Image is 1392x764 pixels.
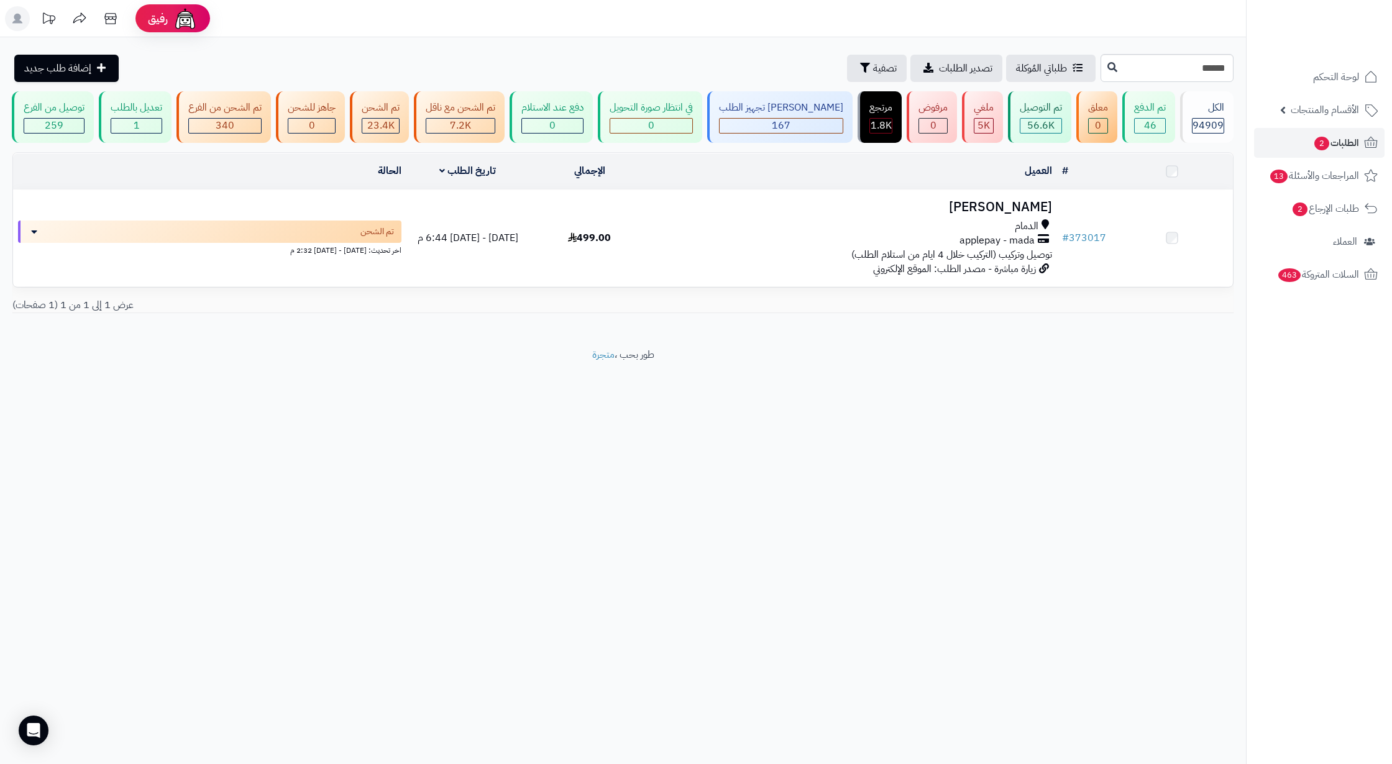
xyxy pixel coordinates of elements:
a: تم الدفع 46 [1120,91,1178,143]
img: ai-face.png [173,6,198,31]
span: applepay - mada [959,234,1035,248]
div: اخر تحديث: [DATE] - [DATE] 2:32 م [18,243,401,256]
div: Open Intercom Messenger [19,716,48,745]
div: تم التوصيل [1020,101,1062,115]
a: الإجمالي [574,163,605,178]
a: السلات المتروكة463 [1254,260,1385,289]
a: [PERSON_NAME] تجهيز الطلب 167 [705,91,855,143]
span: 340 [216,118,234,133]
div: في انتظار صورة التحويل [610,101,693,115]
span: تصفية [873,61,897,76]
a: تحديثات المنصة [33,6,64,34]
div: 4970 [974,119,993,133]
a: # [1062,163,1068,178]
a: تم التوصيل 56.6K [1005,91,1074,143]
span: 259 [45,118,63,133]
span: الطلبات [1313,134,1359,152]
div: 0 [288,119,335,133]
span: العملاء [1333,233,1357,250]
span: طلبات الإرجاع [1291,200,1359,217]
span: 167 [772,118,790,133]
a: تم الشحن 23.4K [347,91,411,143]
div: 7223 [426,119,495,133]
span: 5K [978,118,990,133]
div: 23395 [362,119,399,133]
div: 0 [919,119,947,133]
span: 2 [1293,202,1307,216]
div: 46 [1135,119,1165,133]
a: طلباتي المُوكلة [1006,55,1096,82]
span: زيارة مباشرة - مصدر الطلب: الموقع الإلكتروني [873,261,1036,276]
span: رفيق [148,11,168,26]
span: إضافة طلب جديد [24,61,91,76]
span: طلباتي المُوكلة [1016,61,1067,76]
span: 0 [1095,118,1101,133]
a: معلق 0 [1074,91,1120,143]
div: مرتجع [869,101,892,115]
a: تم الشحن من الفرع 340 [174,91,273,143]
div: معلق [1088,101,1108,115]
span: 0 [309,118,315,133]
a: تم الشحن مع ناقل 7.2K [411,91,507,143]
h3: [PERSON_NAME] [656,200,1052,214]
span: 0 [930,118,936,133]
span: توصيل وتركيب (التركيب خلال 4 ايام من استلام الطلب) [851,247,1052,262]
a: مرتجع 1.8K [855,91,904,143]
span: الدمام [1015,219,1038,234]
a: توصيل من الفرع 259 [9,91,96,143]
a: طلبات الإرجاع2 [1254,194,1385,224]
div: عرض 1 إلى 1 من 1 (1 صفحات) [3,298,623,312]
div: تم الشحن [362,101,400,115]
div: دفع عند الاستلام [521,101,584,115]
span: 13 [1270,170,1288,183]
a: الطلبات2 [1254,128,1385,158]
div: توصيل من الفرع [24,101,85,115]
span: السلات المتروكة [1277,266,1359,283]
div: جاهز للشحن [288,101,336,115]
a: تاريخ الطلب [439,163,496,178]
div: 259 [24,119,84,133]
span: 56.6K [1027,118,1055,133]
a: الكل94909 [1178,91,1236,143]
span: 2 [1314,137,1329,150]
a: المراجعات والأسئلة13 [1254,161,1385,191]
span: 1.8K [871,118,892,133]
span: تصدير الطلبات [939,61,992,76]
span: 499.00 [568,230,611,245]
a: #373017 [1062,230,1106,245]
div: 340 [189,119,261,133]
div: مرفوض [918,101,948,115]
div: 1 [111,119,162,133]
a: متجرة [592,347,615,362]
span: [DATE] - [DATE] 6:44 م [418,230,518,245]
a: تعديل بالطلب 1 [96,91,174,143]
span: 1 [134,118,140,133]
span: 94909 [1193,118,1224,133]
div: 0 [1089,119,1107,133]
div: تعديل بالطلب [111,101,162,115]
div: 0 [610,119,692,133]
span: 23.4K [367,118,395,133]
a: لوحة التحكم [1254,62,1385,92]
div: 1810 [870,119,892,133]
span: الأقسام والمنتجات [1291,101,1359,119]
a: إضافة طلب جديد [14,55,119,82]
span: 46 [1144,118,1156,133]
span: لوحة التحكم [1313,68,1359,86]
span: تم الشحن [360,225,394,238]
span: المراجعات والأسئلة [1269,167,1359,184]
div: تم الشحن من الفرع [188,101,262,115]
a: تصدير الطلبات [910,55,1002,82]
a: دفع عند الاستلام 0 [507,91,595,143]
a: في انتظار صورة التحويل 0 [595,91,705,143]
div: 0 [522,119,583,133]
span: 0 [648,118,654,133]
a: العميل [1025,163,1052,178]
div: [PERSON_NAME] تجهيز الطلب [719,101,843,115]
img: logo-2.png [1307,9,1380,35]
span: 7.2K [450,118,471,133]
span: 0 [549,118,556,133]
a: ملغي 5K [959,91,1005,143]
span: 463 [1278,268,1301,282]
div: 56583 [1020,119,1061,133]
